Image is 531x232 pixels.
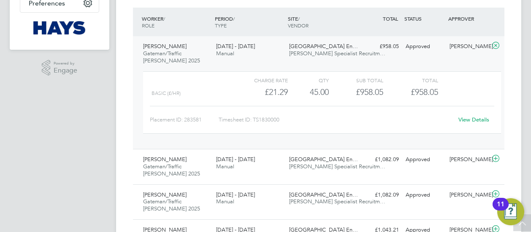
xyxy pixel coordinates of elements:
span: Manual [216,163,234,170]
div: Approved [402,40,446,54]
div: Placement ID: 283581 [150,113,219,127]
div: QTY [288,75,329,85]
div: [PERSON_NAME] [446,188,490,202]
div: 11 [497,204,504,215]
div: [PERSON_NAME] [446,153,490,167]
span: [DATE] - [DATE] [216,191,255,198]
div: [PERSON_NAME] [446,40,490,54]
span: [GEOGRAPHIC_DATA] En… [289,43,358,50]
span: Gateman/Traffic [PERSON_NAME] 2025 [143,198,200,212]
span: / [163,15,165,22]
span: [PERSON_NAME] [143,191,187,198]
span: / [298,15,300,22]
div: 45.00 [288,85,329,99]
span: TYPE [215,22,227,29]
div: WORKER [140,11,213,33]
div: Total [383,75,438,85]
div: £1,082.09 [358,188,402,202]
span: / [233,15,235,22]
span: Basic (£/HR) [152,90,181,96]
div: £958.05 [329,85,383,99]
span: [DATE] - [DATE] [216,43,255,50]
a: Go to home page [20,21,99,35]
span: TOTAL [383,15,398,22]
span: VENDOR [288,22,309,29]
span: [PERSON_NAME] Specialist Recruitm… [289,163,385,170]
span: [PERSON_NAME] [143,43,187,50]
a: View Details [458,116,489,123]
div: £958.05 [358,40,402,54]
span: [GEOGRAPHIC_DATA] En… [289,191,358,198]
span: [PERSON_NAME] [143,156,187,163]
div: Sub Total [329,75,383,85]
span: Powered by [54,60,77,67]
span: Gateman/Traffic [PERSON_NAME] 2025 [143,163,200,177]
span: [PERSON_NAME] Specialist Recruitm… [289,50,385,57]
span: [PERSON_NAME] Specialist Recruitm… [289,198,385,205]
div: PERIOD [213,11,286,33]
div: Approved [402,153,446,167]
div: £21.29 [233,85,288,99]
a: Powered byEngage [42,60,78,76]
span: Manual [216,50,234,57]
span: ROLE [142,22,154,29]
span: Gateman/Traffic [PERSON_NAME] 2025 [143,50,200,64]
div: £1,082.09 [358,153,402,167]
div: Timesheet ID: TS1830000 [219,113,453,127]
div: Approved [402,188,446,202]
button: Open Resource Center, 11 new notifications [497,198,524,225]
span: Manual [216,198,234,205]
div: APPROVER [446,11,490,26]
div: STATUS [402,11,446,26]
div: SITE [286,11,359,33]
span: [DATE] - [DATE] [216,156,255,163]
span: £958.05 [411,87,438,97]
span: [GEOGRAPHIC_DATA] En… [289,156,358,163]
span: Engage [54,67,77,74]
div: Charge rate [233,75,288,85]
img: hays-logo-retina.png [33,21,86,35]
